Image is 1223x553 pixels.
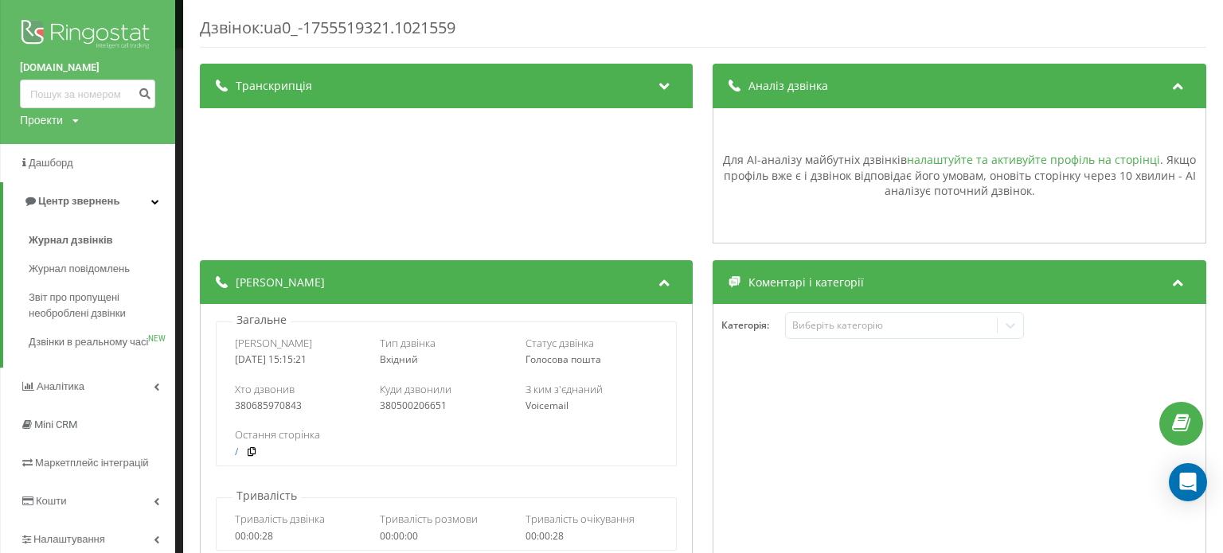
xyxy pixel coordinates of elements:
a: Центр звернень [3,182,175,220]
a: / [235,446,238,458]
input: Пошук за номером [20,80,155,108]
a: Журнал дзвінків [29,226,175,255]
div: Дзвінок : ua0_-1755519321.1021559 [200,17,1206,48]
a: налаштуйте та активуйте профіль на сторінці [907,152,1160,167]
span: Тривалість дзвінка [235,512,325,526]
span: Коментарі і категорії [749,275,865,290]
div: [DATE] 15:15:21 [235,354,368,365]
span: З ким з'єднаний [526,382,603,396]
div: 00:00:00 [381,531,514,542]
span: [PERSON_NAME] [236,275,325,290]
a: Дзвінки в реальному часіNEW [29,328,175,356]
span: Дашборд [29,157,73,169]
span: Звіт про пропущені необроблені дзвінки [29,290,167,321]
span: Аналiтика [37,380,84,392]
span: Кошти [36,495,66,507]
p: Тривалість [232,488,301,504]
div: 380500206651 [381,400,514,411]
span: Mini CRM [34,419,77,430]
span: Вхідний [381,352,419,366]
a: [DOMAIN_NAME] [20,60,155,76]
div: Voicemail [526,400,658,411]
img: Ringostat logo [20,16,155,56]
span: Журнал повідомлень [29,261,130,277]
span: Тип дзвінка [381,336,436,350]
div: Для AI-аналізу майбутніх дзвінків . Якщо профіль вже є і дзвінок відповідає його умовам, оновіть ... [722,152,1198,199]
span: Аналіз дзвінка [749,78,829,94]
div: Проекти [20,112,63,128]
span: Голосова пошта [526,352,601,366]
p: Загальне [232,312,291,328]
span: Центр звернень [38,195,119,207]
span: Статус дзвінка [526,336,594,350]
a: Звіт про пропущені необроблені дзвінки [29,283,175,328]
a: Журнал повідомлень [29,255,175,283]
span: Дзвінки в реальному часі [29,334,148,350]
span: Тривалість очікування [526,512,635,526]
span: Налаштування [33,533,105,545]
div: Виберіть категорію [792,319,991,332]
div: 380685970843 [235,400,368,411]
h4: Категорія : [722,320,786,331]
span: Журнал дзвінків [29,232,113,248]
span: Транскрипція [236,78,312,94]
span: Остання сторінка [235,427,320,442]
span: [PERSON_NAME] [235,336,312,350]
span: Тривалість розмови [381,512,479,526]
div: Open Intercom Messenger [1169,463,1207,501]
div: 00:00:28 [235,531,368,542]
span: Куди дзвонили [381,382,452,396]
span: Хто дзвонив [235,382,295,396]
span: Маркетплейс інтеграцій [35,457,149,469]
div: 00:00:28 [526,531,658,542]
